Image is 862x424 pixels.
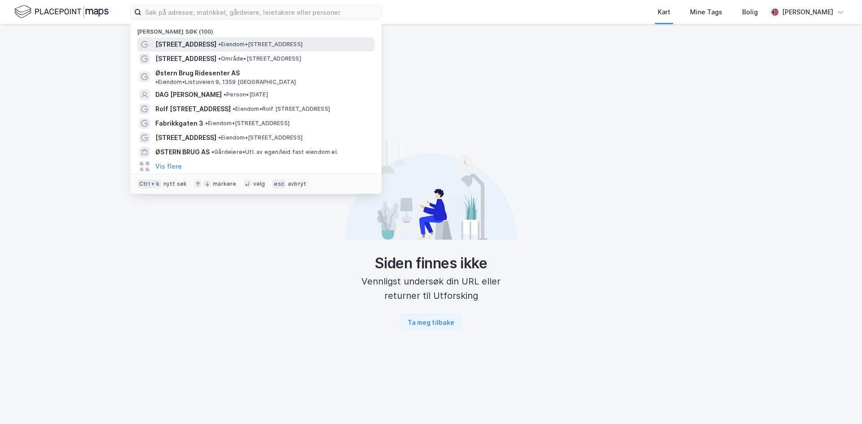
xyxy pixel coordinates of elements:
[272,179,286,188] div: esc
[211,149,338,156] span: Gårdeiere • Utl. av egen/leid fast eiendom el.
[690,7,722,17] div: Mine Tags
[658,7,670,17] div: Kart
[218,55,301,62] span: Område • [STREET_ADDRESS]
[817,381,862,424] iframe: Chat Widget
[155,39,216,50] span: [STREET_ADDRESS]
[163,180,187,188] div: nytt søk
[400,314,462,332] button: Ta meg tilbake
[137,179,162,188] div: Ctrl + k
[130,21,382,37] div: [PERSON_NAME] søk (100)
[155,147,210,157] span: ØSTERN BRUG AS
[218,41,221,48] span: •
[218,55,221,62] span: •
[817,381,862,424] div: Kontrollprogram for chat
[155,89,222,100] span: DAG [PERSON_NAME]
[155,118,203,129] span: Fabrikkgaten 3
[742,7,758,17] div: Bolig
[345,274,517,303] div: Vennligst undersøk din URL eller returner til Utforsking
[14,4,109,20] img: logo.f888ab2527a4732fd821a326f86c7f29.svg
[233,105,235,112] span: •
[211,149,214,155] span: •
[155,132,216,143] span: [STREET_ADDRESS]
[155,161,182,172] button: Vis flere
[782,7,833,17] div: [PERSON_NAME]
[233,105,330,113] span: Eiendom • Rolf [STREET_ADDRESS]
[345,254,517,272] div: Siden finnes ikke
[205,120,290,127] span: Eiendom • [STREET_ADDRESS]
[141,5,381,19] input: Søk på adresse, matrikkel, gårdeiere, leietakere eller personer
[218,134,221,141] span: •
[288,180,306,188] div: avbryt
[155,53,216,64] span: [STREET_ADDRESS]
[155,79,158,85] span: •
[155,104,231,114] span: Rolf [STREET_ADDRESS]
[155,79,296,86] span: Eiendom • Listuveien 9, 1359 [GEOGRAPHIC_DATA]
[218,41,303,48] span: Eiendom • [STREET_ADDRESS]
[253,180,265,188] div: velg
[224,91,268,98] span: Person • [DATE]
[213,180,236,188] div: markere
[205,120,208,127] span: •
[218,134,303,141] span: Eiendom • [STREET_ADDRESS]
[224,91,226,98] span: •
[155,68,240,79] span: Østern Brug Ridesenter AS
